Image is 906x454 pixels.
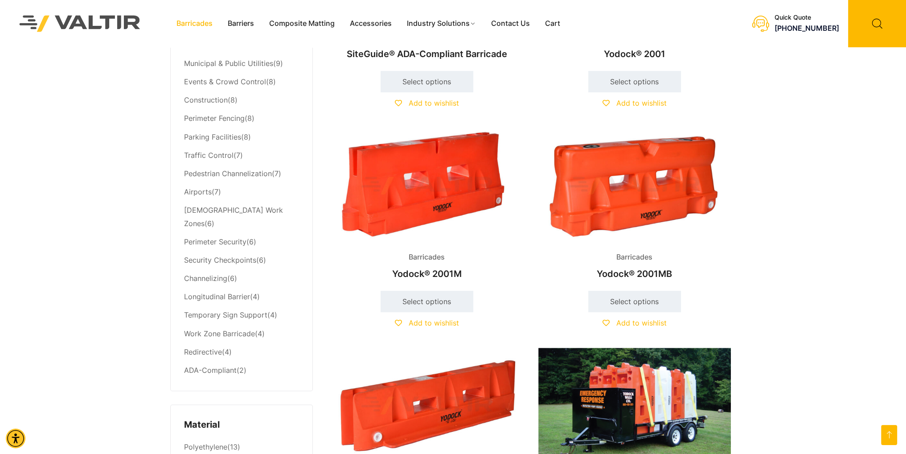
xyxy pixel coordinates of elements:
[616,99,667,107] span: Add to wishlist
[184,256,256,264] a: Security Checkpoints
[603,318,667,327] a: Add to wishlist
[588,71,681,92] a: Select options for “Yodock® 2001”
[399,17,484,30] a: Industry Solutions
[184,187,212,196] a: Airports
[7,3,153,45] img: Valtir Rentals
[184,91,299,110] li: (8)
[775,24,839,33] a: call (888) 496-3625
[331,128,523,244] img: Barricades
[184,114,245,123] a: Perimeter Fencing
[184,59,273,68] a: Municipal & Public Utilities
[184,237,246,246] a: Perimeter Security
[184,418,299,432] h4: Material
[184,325,299,343] li: (4)
[331,128,523,284] a: BarricadesYodock® 2001M
[184,343,299,361] li: (4)
[402,251,451,264] span: Barricades
[184,151,234,160] a: Traffic Control
[184,442,227,451] a: Polyethylene
[184,252,299,270] li: (6)
[184,310,267,319] a: Temporary Sign Support
[610,251,659,264] span: Barricades
[881,425,897,445] a: Open this option
[184,128,299,146] li: (8)
[395,99,459,107] a: Add to wishlist
[184,73,299,91] li: (8)
[538,128,731,284] a: BarricadesYodock® 2001MB
[184,132,241,141] a: Parking Facilities
[409,99,459,107] span: Add to wishlist
[184,329,255,338] a: Work Zone Barricade
[184,361,299,377] li: (2)
[184,366,237,375] a: ADA-Compliant
[220,17,262,30] a: Barriers
[775,14,839,22] div: Quick Quote
[395,318,459,327] a: Add to wishlist
[184,146,299,165] li: (7)
[184,347,222,356] a: Redirective
[184,306,299,325] li: (4)
[538,264,731,284] h2: Yodock® 2001MB
[184,206,283,228] a: [DEMOGRAPHIC_DATA] Work Zones
[603,99,667,107] a: Add to wishlist
[538,128,731,244] img: Barricades
[6,429,25,448] div: Accessibility Menu
[169,17,220,30] a: Barricades
[538,44,731,64] h2: Yodock® 2001
[184,270,299,288] li: (6)
[184,274,227,283] a: Channelizing
[184,169,272,178] a: Pedestrian Channelization
[184,233,299,251] li: (6)
[342,17,399,30] a: Accessories
[381,291,473,312] a: Select options for “Yodock® 2001M”
[184,201,299,233] li: (6)
[184,183,299,201] li: (7)
[409,318,459,327] span: Add to wishlist
[184,165,299,183] li: (7)
[262,17,342,30] a: Composite Matting
[381,71,473,92] a: Select options for “SiteGuide® ADA-Compliant Barricade”
[184,95,228,104] a: Construction
[616,318,667,327] span: Add to wishlist
[537,17,568,30] a: Cart
[184,288,299,306] li: (4)
[588,291,681,312] a: Select options for “Yodock® 2001MB”
[184,77,266,86] a: Events & Crowd Control
[184,110,299,128] li: (8)
[184,55,299,73] li: (9)
[331,44,523,64] h2: SiteGuide® ADA-Compliant Barricade
[184,292,250,301] a: Longitudinal Barrier
[484,17,537,30] a: Contact Us
[331,264,523,284] h2: Yodock® 2001M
